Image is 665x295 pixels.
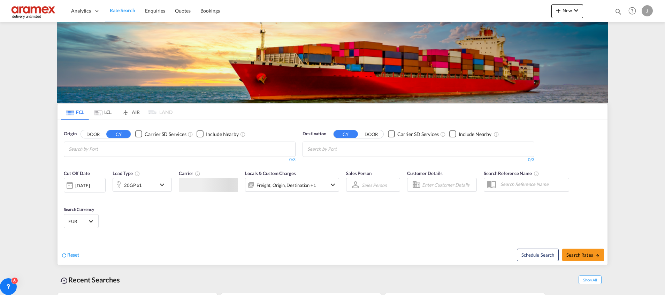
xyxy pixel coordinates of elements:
[566,252,600,258] span: Search Rates
[117,104,145,120] md-tab-item: AIR
[346,171,372,176] span: Sales Person
[135,171,140,176] md-icon: icon-information-outline
[551,4,583,18] button: icon-plus 400-fgNewicon-chevron-down
[64,192,69,201] md-datepicker: Select
[64,157,296,163] div: 0/3
[484,171,539,176] span: Search Reference Name
[188,131,193,137] md-icon: Unchecked: Search for CY (Container Yard) services for all selected carriers.Checked : Search for...
[113,178,172,192] div: 20GP x1icon-chevron-down
[388,130,439,138] md-checkbox: Checkbox No Ink
[359,130,383,138] button: DOOR
[407,171,442,176] span: Customer Details
[57,22,608,103] img: LCL+%26+FCL+BACKGROUND.png
[554,6,563,15] md-icon: icon-plus 400-fg
[175,8,190,14] span: Quotes
[195,171,200,176] md-icon: The selected Trucker/Carrierwill be displayed in the rate results If the rates are from another f...
[81,130,105,138] button: DOOR
[614,8,622,18] div: icon-magnify
[122,108,130,113] md-icon: icon-airplane
[197,130,239,138] md-checkbox: Checkbox No Ink
[306,142,376,155] md-chips-wrap: Chips container with autocompletion. Enter the text area, type text to search, and then use the u...
[245,171,296,176] span: Locals & Custom Charges
[642,5,653,16] div: J
[69,144,135,155] input: Chips input.
[334,130,358,138] button: CY
[71,7,91,14] span: Analytics
[158,181,170,189] md-icon: icon-chevron-down
[579,275,602,284] span: Show All
[106,130,131,138] button: CY
[61,251,79,259] div: icon-refreshReset
[10,3,58,19] img: dca169e0c7e311edbe1137055cab269e.png
[595,253,600,258] md-icon: icon-arrow-right
[303,157,534,163] div: 0/3
[145,8,165,14] span: Enquiries
[459,131,491,138] div: Include Nearby
[440,131,446,137] md-icon: Unchecked: Search for CY (Container Yard) services for all selected carriers.Checked : Search for...
[68,218,88,225] span: EUR
[68,216,95,226] md-select: Select Currency: € EUREuro
[113,171,140,176] span: Load Type
[245,178,339,192] div: Freight Origin Destination Factory Stuffingicon-chevron-down
[206,131,239,138] div: Include Nearby
[449,130,491,138] md-checkbox: Checkbox No Ink
[179,171,200,176] span: Carrier
[64,178,106,192] div: [DATE]
[57,272,123,288] div: Recent Searches
[572,6,580,15] md-icon: icon-chevron-down
[497,179,569,189] input: Search Reference Name
[68,142,138,155] md-chips-wrap: Chips container with autocompletion. Enter the text area, type text to search, and then use the u...
[517,249,559,261] button: Note: By default Schedule search will only considerorigin ports, destination ports and cut off da...
[67,252,79,258] span: Reset
[64,130,76,137] span: Origin
[626,5,642,17] div: Help
[562,249,604,261] button: Search Ratesicon-arrow-right
[534,171,539,176] md-icon: Your search will be saved by the below given name
[145,131,186,138] div: Carrier SD Services
[75,182,90,189] div: [DATE]
[61,104,173,120] md-pagination-wrapper: Use the left and right arrow keys to navigate between tabs
[89,104,117,120] md-tab-item: LCL
[626,5,638,17] span: Help
[58,120,607,265] div: OriginDOOR CY Checkbox No InkUnchecked: Search for CY (Container Yard) services for all selected ...
[135,130,186,138] md-checkbox: Checkbox No Ink
[124,180,142,190] div: 20GP x1
[60,277,68,285] md-icon: icon-backup-restore
[303,130,326,137] span: Destination
[614,8,622,15] md-icon: icon-magnify
[422,180,474,190] input: Enter Customer Details
[110,7,135,13] span: Rate Search
[61,104,89,120] md-tab-item: FCL
[361,180,388,190] md-select: Sales Person
[257,180,316,190] div: Freight Origin Destination Factory Stuffing
[64,207,94,212] span: Search Currency
[494,131,499,137] md-icon: Unchecked: Ignores neighbouring ports when fetching rates.Checked : Includes neighbouring ports w...
[61,252,67,258] md-icon: icon-refresh
[329,181,337,189] md-icon: icon-chevron-down
[397,131,439,138] div: Carrier SD Services
[200,8,220,14] span: Bookings
[307,144,374,155] input: Chips input.
[240,131,246,137] md-icon: Unchecked: Ignores neighbouring ports when fetching rates.Checked : Includes neighbouring ports w...
[554,8,580,13] span: New
[64,171,90,176] span: Cut Off Date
